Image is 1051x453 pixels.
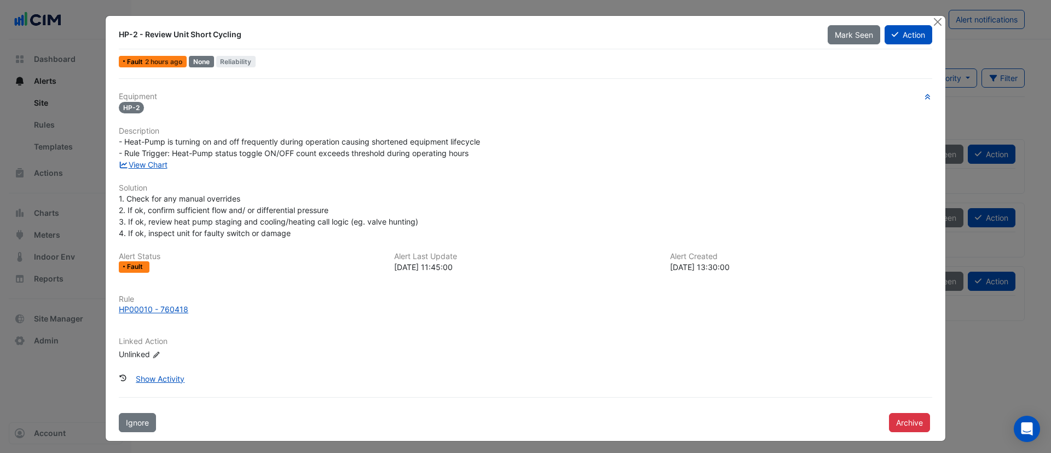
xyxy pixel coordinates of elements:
[119,252,381,261] h6: Alert Status
[127,59,145,65] span: Fault
[394,261,656,273] div: [DATE] 11:45:00
[119,102,144,113] span: HP-2
[119,127,932,136] h6: Description
[145,58,182,66] span: Fri 12-Sep-2025 11:45 AEST
[119,194,418,238] span: 1. Check for any manual overrides 2. If ok, confirm sufficient flow and/ or differential pressure...
[828,25,880,44] button: Mark Seen
[835,30,873,39] span: Mark Seen
[127,263,145,270] span: Fault
[119,303,188,315] div: HP00010 - 760418
[889,413,930,432] button: Archive
[1014,416,1040,442] div: Open Intercom Messenger
[119,413,156,432] button: Ignore
[670,252,932,261] h6: Alert Created
[119,337,932,346] h6: Linked Action
[119,184,932,193] h6: Solution
[119,160,168,169] a: View Chart
[189,56,214,67] div: None
[885,25,932,44] button: Action
[119,29,815,40] div: HP-2 - Review Unit Short Cycling
[126,418,149,427] span: Ignore
[119,348,250,360] div: Unlinked
[129,369,192,388] button: Show Activity
[216,56,256,67] span: Reliability
[119,295,932,304] h6: Rule
[152,351,160,359] fa-icon: Edit Linked Action
[119,92,932,101] h6: Equipment
[670,261,932,273] div: [DATE] 13:30:00
[119,303,932,315] a: HP00010 - 760418
[119,137,480,158] span: - Heat-Pump is turning on and off frequently during operation causing shortened equipment lifecyc...
[932,16,943,27] button: Close
[394,252,656,261] h6: Alert Last Update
